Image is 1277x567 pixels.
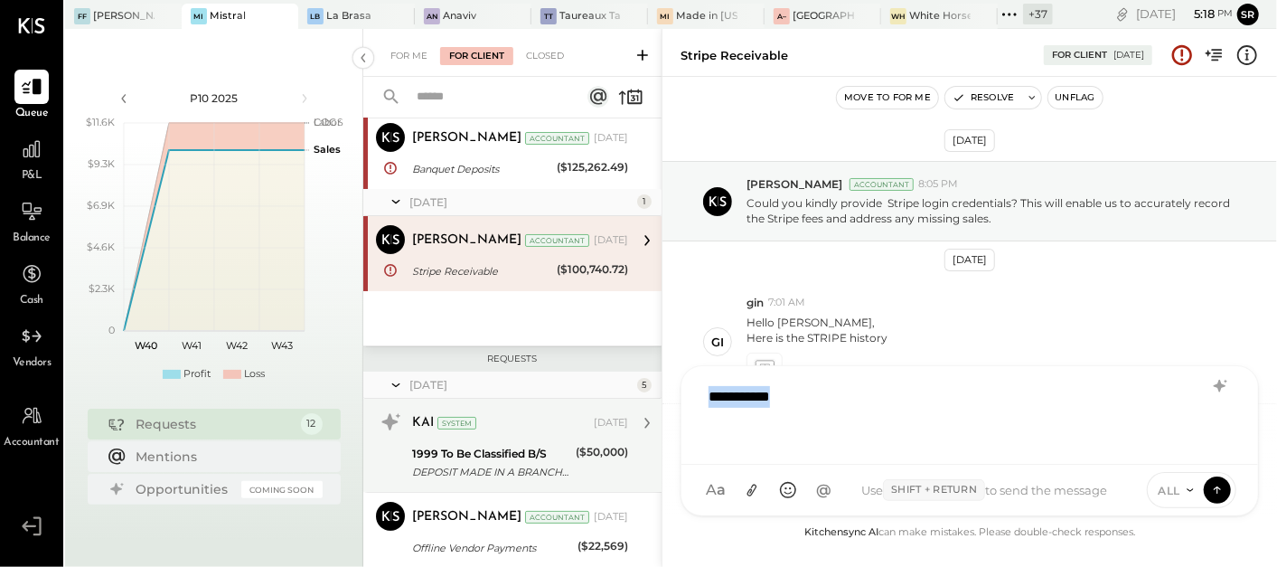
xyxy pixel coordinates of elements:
[412,508,521,526] div: [PERSON_NAME]
[13,355,52,372] span: Vendors
[883,479,985,501] span: Shift + Return
[676,9,737,24] div: Made in [US_STATE] Pizza [GEOGRAPHIC_DATA]
[301,413,323,435] div: 12
[241,481,323,498] div: Coming Soon
[1113,49,1144,61] div: [DATE]
[746,315,887,345] p: Hello [PERSON_NAME],
[183,367,211,382] div: Profit
[86,116,115,128] text: $11.6K
[525,511,589,524] div: Accountant
[437,417,476,430] div: System
[577,537,628,555] div: ($22,569)
[93,9,155,24] div: [PERSON_NAME], LLC
[15,106,49,122] span: Queue
[944,129,995,152] div: [DATE]
[409,194,633,210] div: [DATE]
[1,257,62,309] a: Cash
[108,324,115,336] text: 0
[87,241,115,253] text: $4.6K
[559,9,621,24] div: Taureaux Tavern
[768,296,805,310] span: 7:01 AM
[137,90,291,106] div: P10 2025
[525,132,589,145] div: Accountant
[412,129,521,147] div: [PERSON_NAME]
[1,132,62,184] a: P&L
[210,9,246,24] div: Mistral
[808,474,840,506] button: @
[681,47,788,64] div: Stripe Receivable
[594,510,628,524] div: [DATE]
[191,8,207,24] div: Mi
[517,47,573,65] div: Closed
[746,176,842,192] span: [PERSON_NAME]
[790,353,871,389] span: 1 Attachment
[711,334,724,351] div: gi
[89,282,115,295] text: $2.3K
[22,168,42,184] span: P&L
[135,339,157,352] text: W40
[1,194,62,247] a: Balance
[637,378,652,392] div: 5
[700,474,732,506] button: Aa
[20,293,43,309] span: Cash
[87,199,115,212] text: $6.9K
[890,8,906,24] div: WH
[326,9,371,24] div: La Brasa
[637,194,652,209] div: 1
[540,8,557,24] div: TT
[918,177,958,192] span: 8:05 PM
[774,8,790,24] div: A–
[412,262,551,280] div: Stripe Receivable
[594,131,628,146] div: [DATE]
[1023,4,1053,24] div: + 37
[746,195,1236,226] p: Could you kindly provide Stripe login credentials? This will enable us to accurately record the S...
[381,47,437,65] div: For Me
[412,232,521,250] div: [PERSON_NAME]
[412,539,572,557] div: Offline Vendor Payments
[136,415,292,433] div: Requests
[837,87,938,109] button: Move to for me
[412,463,570,481] div: DEPOSIT MADE IN A BRANCH/STORE
[412,414,434,432] div: KAI
[409,377,633,392] div: [DATE]
[793,9,854,24] div: [GEOGRAPHIC_DATA] – [GEOGRAPHIC_DATA]
[594,416,628,430] div: [DATE]
[412,445,570,463] div: 1999 To Be Classified B/S
[657,8,673,24] div: Mi
[1,399,62,451] a: Accountant
[1237,4,1259,25] button: Sr
[746,330,887,345] div: Here is the STRIPE history
[1113,5,1131,24] div: copy link
[440,47,513,65] div: For Client
[945,87,1021,109] button: Resolve
[717,481,726,499] span: a
[909,9,971,24] div: White Horse Tavern
[594,233,628,248] div: [DATE]
[1048,87,1103,109] button: Unflag
[412,160,551,178] div: Banquet Deposits
[817,481,832,499] span: @
[5,435,60,451] span: Accountant
[74,8,90,24] div: FF
[424,8,440,24] div: An
[557,260,628,279] div: ($100,740.72)
[226,339,248,352] text: W42
[88,157,115,170] text: $9.3K
[1136,5,1233,23] div: [DATE]
[314,143,341,156] text: Sales
[944,249,995,271] div: [DATE]
[557,158,628,176] div: ($125,262.49)
[136,448,314,466] div: Mentions
[307,8,324,24] div: LB
[1178,5,1215,23] span: 5 : 18
[525,234,589,247] div: Accountant
[244,367,265,382] div: Loss
[1,70,62,122] a: Queue
[1,319,62,372] a: Vendors
[443,9,476,24] div: Anaviv
[746,295,764,310] span: gin
[314,116,341,128] text: Labor
[13,231,51,247] span: Balance
[840,479,1129,501] div: Use to send the message
[1052,49,1107,61] div: For Client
